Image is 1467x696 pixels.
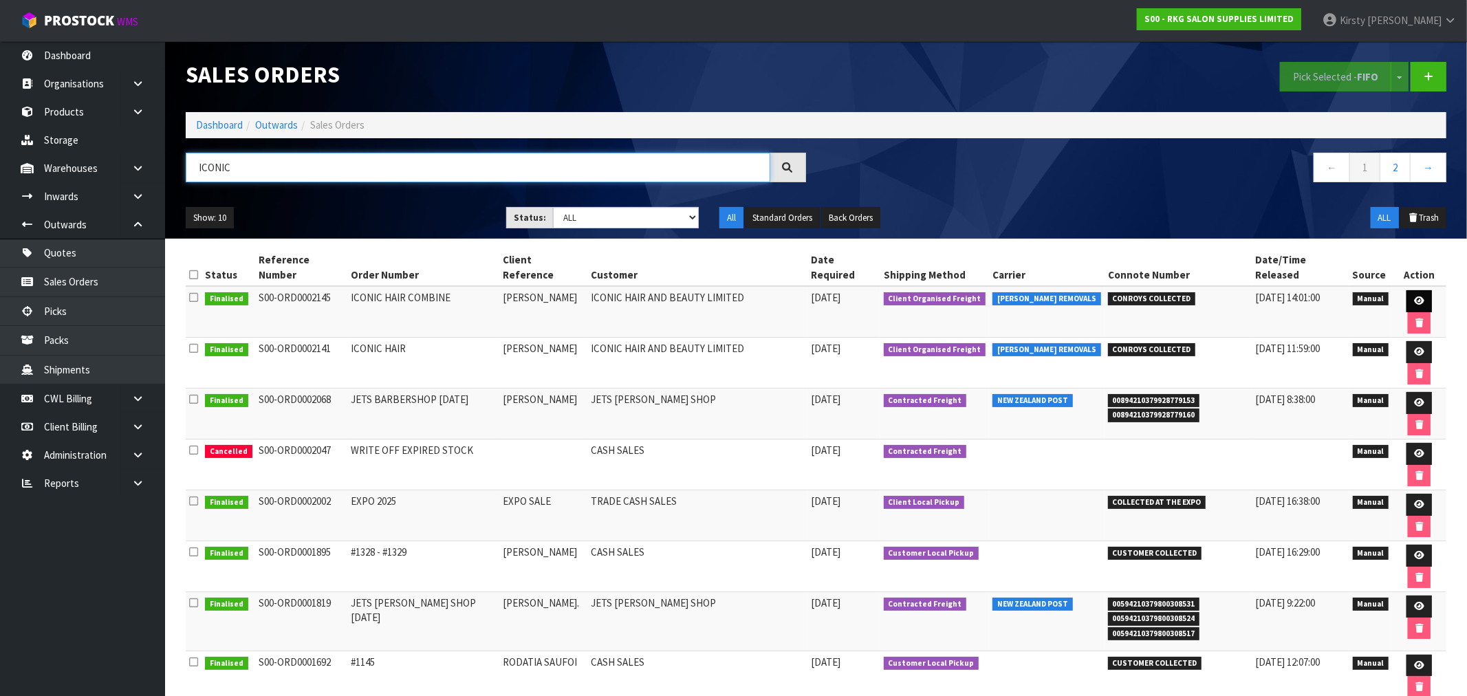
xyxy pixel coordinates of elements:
span: [PERSON_NAME] [1367,14,1442,27]
strong: FIFO [1357,70,1378,83]
span: [DATE] [811,342,840,355]
span: [DATE] 11:59:00 [1255,342,1320,355]
span: 00894210379928779153 [1108,394,1200,408]
span: [DATE] [811,545,840,558]
td: JETS [PERSON_NAME] SHOP [587,592,808,651]
td: ICONIC HAIR AND BEAUTY LIMITED [587,338,808,389]
td: S00-ORD0002047 [256,439,348,490]
span: Customer Local Pickup [884,657,979,671]
span: Client Local Pickup [884,496,965,510]
td: S00-ORD0002141 [256,338,348,389]
span: 00594210379800308517 [1108,627,1200,641]
nav: Page navigation [827,153,1447,186]
span: Manual [1353,292,1389,306]
td: JETS [PERSON_NAME] SHOP [587,389,808,439]
th: Order Number [348,249,499,286]
span: [DATE] [811,291,840,304]
span: [DATE] 9:22:00 [1255,596,1315,609]
td: S00-ORD0002002 [256,490,348,541]
th: Reference Number [256,249,348,286]
th: Action [1392,249,1446,286]
strong: S00 - RKG SALON SUPPLIES LIMITED [1144,13,1294,25]
input: Search sales orders [186,153,770,182]
span: Manual [1353,657,1389,671]
th: Date Required [807,249,880,286]
span: [DATE] 8:38:00 [1255,393,1315,406]
td: S00-ORD0001819 [256,592,348,651]
button: Standard Orders [745,207,820,229]
span: CUSTOMER COLLECTED [1108,657,1202,671]
span: 00894210379928779160 [1108,409,1200,422]
th: Shipping Method [880,249,990,286]
button: Pick Selected -FIFO [1280,62,1391,91]
button: Trash [1400,207,1446,229]
button: Back Orders [821,207,880,229]
th: Client Reference [499,249,587,286]
span: 00594210379800308524 [1108,612,1200,626]
span: Manual [1353,445,1389,459]
a: ← [1314,153,1350,182]
span: Manual [1353,496,1389,510]
span: [PERSON_NAME] REMOVALS [992,343,1101,357]
th: Source [1349,249,1393,286]
td: S00-ORD0002145 [256,286,348,338]
span: [DATE] [811,655,840,668]
strong: Status: [514,212,546,224]
span: Client Organised Freight [884,343,986,357]
td: ICONIC HAIR COMBINE [348,286,499,338]
img: cube-alt.png [21,12,38,29]
small: WMS [117,15,138,28]
span: Manual [1353,598,1389,611]
span: [DATE] 12:07:00 [1255,655,1320,668]
span: Finalised [205,343,248,357]
span: [DATE] [811,494,840,508]
a: → [1410,153,1446,182]
td: [PERSON_NAME] [499,286,587,338]
td: WRITE OFF EXPIRED STOCK [348,439,499,490]
span: Kirsty [1340,14,1365,27]
span: [PERSON_NAME] REMOVALS [992,292,1101,306]
a: Dashboard [196,118,243,131]
span: Finalised [205,496,248,510]
th: Customer [587,249,808,286]
span: COLLECTED AT THE EXPO [1108,496,1206,510]
span: Finalised [205,547,248,561]
span: [DATE] 16:38:00 [1255,494,1320,508]
td: S00-ORD0001895 [256,541,348,592]
span: 00594210379800308531 [1108,598,1200,611]
td: S00-ORD0002068 [256,389,348,439]
td: TRADE CASH SALES [587,490,808,541]
span: [DATE] 14:01:00 [1255,291,1320,304]
a: 1 [1349,153,1380,182]
span: CUSTOMER COLLECTED [1108,547,1202,561]
th: Carrier [989,249,1105,286]
td: CASH SALES [587,541,808,592]
span: CONROYS COLLECTED [1108,292,1196,306]
a: 2 [1380,153,1411,182]
span: Manual [1353,547,1389,561]
td: EXPO SALE [499,490,587,541]
span: [DATE] [811,596,840,609]
span: Finalised [205,657,248,671]
span: Manual [1353,343,1389,357]
span: Customer Local Pickup [884,547,979,561]
th: Status [202,249,256,286]
td: [PERSON_NAME] [499,338,587,389]
span: CONROYS COLLECTED [1108,343,1196,357]
button: Show: 10 [186,207,234,229]
td: ICONIC HAIR [348,338,499,389]
span: NEW ZEALAND POST [992,598,1073,611]
span: Contracted Freight [884,394,967,408]
span: Contracted Freight [884,598,967,611]
span: Finalised [205,394,248,408]
th: Connote Number [1105,249,1252,286]
span: Client Organised Freight [884,292,986,306]
span: NEW ZEALAND POST [992,394,1073,408]
a: Outwards [255,118,298,131]
td: [PERSON_NAME]. [499,592,587,651]
td: CASH SALES [587,439,808,490]
span: Manual [1353,394,1389,408]
td: JETS [PERSON_NAME] SHOP [DATE] [348,592,499,651]
span: Finalised [205,598,248,611]
span: Sales Orders [310,118,365,131]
